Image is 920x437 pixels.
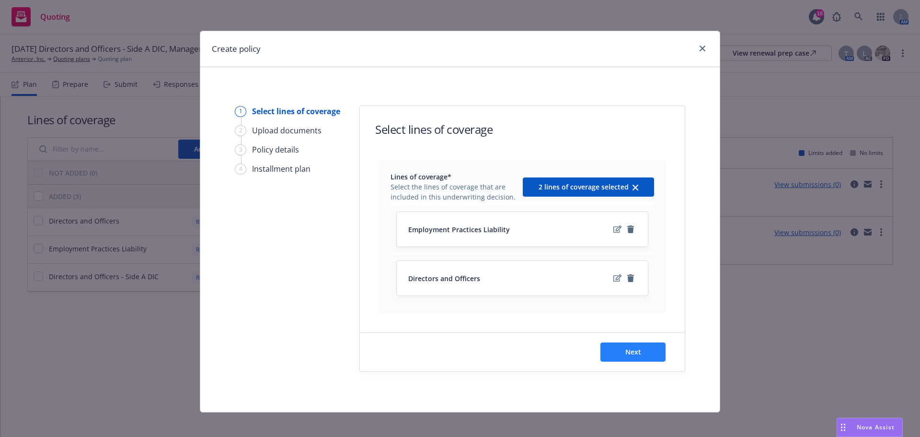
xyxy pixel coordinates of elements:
div: 3 [235,144,246,155]
a: remove [625,224,636,235]
div: Upload documents [252,125,322,136]
button: 2 lines of coverage selectedclear selection [523,177,654,197]
div: Drag to move [837,418,849,437]
a: remove [625,272,636,284]
h1: Select lines of coverage [375,121,493,137]
div: Installment plan [252,163,310,175]
span: Employment Practices Liability [408,224,510,235]
svg: clear selection [632,185,638,190]
a: edit [611,224,623,235]
span: Lines of coverage* [391,172,517,182]
button: Nova Assist [837,418,903,437]
div: 1 [235,106,246,117]
h1: Create policy [212,43,261,55]
span: Directors and Officers [408,273,480,283]
span: 2 lines of coverage selected [539,182,629,191]
span: Select the lines of coverage that are included in this underwriting decision. [391,182,517,202]
a: close [697,43,708,54]
span: Next [625,347,641,356]
div: Select lines of coverage [252,106,340,117]
a: edit [611,272,623,284]
button: Next [600,343,666,362]
span: Nova Assist [857,423,895,431]
div: Policy details [252,144,299,155]
div: 2 [235,125,246,136]
div: 4 [235,164,246,175]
